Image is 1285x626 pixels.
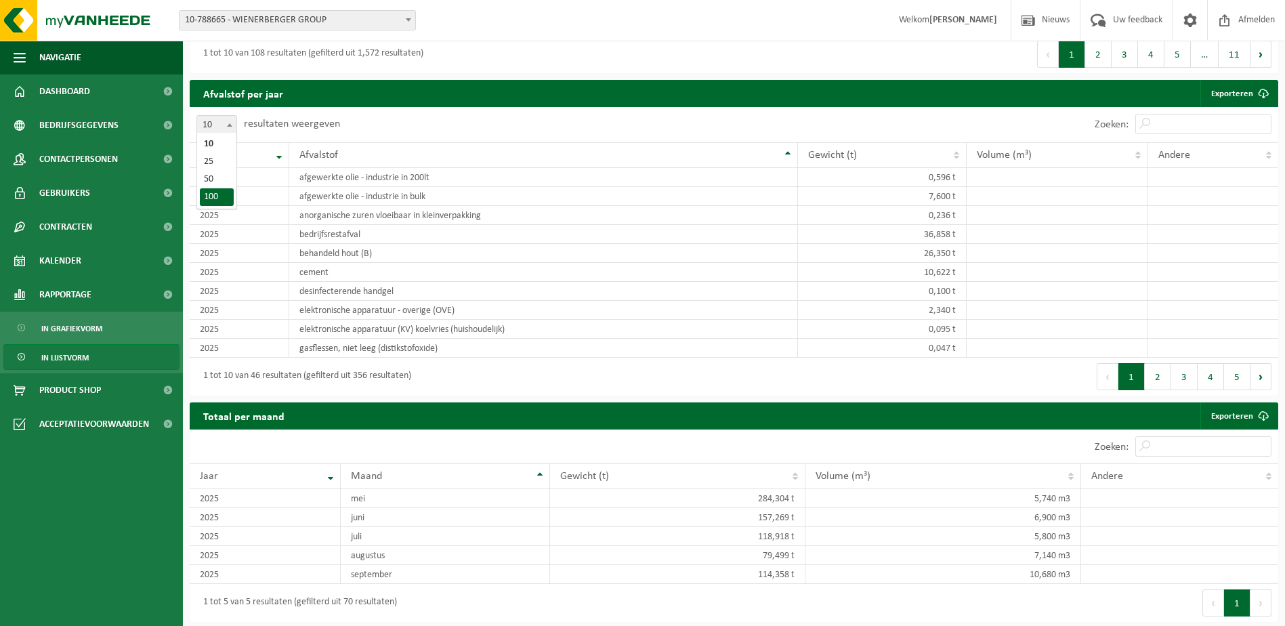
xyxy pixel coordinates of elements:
span: Contactpersonen [39,142,118,176]
td: 2,340 t [798,301,966,320]
td: 2025 [190,206,289,225]
td: 2025 [190,320,289,339]
td: desinfecterende handgel [289,282,798,301]
li: 100 [200,188,234,206]
span: 10-788665 - WIENERBERGER GROUP [179,10,416,30]
td: 36,858 t [798,225,966,244]
td: 10,680 m3 [805,565,1081,584]
li: 10 [200,135,234,153]
td: 2025 [190,187,289,206]
td: afgewerkte olie - industrie in bulk [289,187,798,206]
td: 2025 [190,244,289,263]
span: Gewicht (t) [560,471,609,482]
td: juli [341,527,550,546]
button: 2 [1085,41,1112,68]
strong: [PERSON_NAME] [929,15,997,25]
td: afgewerkte olie - industrie in 200lt [289,168,798,187]
td: 2025 [190,527,341,546]
div: 1 tot 10 van 46 resultaten (gefilterd uit 356 resultaten) [196,364,411,389]
div: 1 tot 5 van 5 resultaten (gefilterd uit 70 resultaten) [196,591,397,615]
li: 25 [200,153,234,171]
span: … [1191,41,1219,68]
a: In lijstvorm [3,344,180,370]
td: 0,095 t [798,320,966,339]
td: anorganische zuren vloeibaar in kleinverpakking [289,206,798,225]
button: 5 [1224,363,1250,390]
button: 5 [1164,41,1191,68]
span: Dashboard [39,75,90,108]
td: 5,740 m3 [805,489,1081,508]
h2: Totaal per maand [190,402,298,429]
a: Exporteren [1200,80,1277,107]
span: Gebruikers [39,176,90,210]
td: 114,358 t [550,565,805,584]
td: 0,047 t [798,339,966,358]
button: 1 [1224,589,1250,617]
span: 10-788665 - WIENERBERGER GROUP [180,11,415,30]
button: 11 [1219,41,1250,68]
td: 7,600 t [798,187,966,206]
span: Andere [1091,471,1123,482]
button: 1 [1059,41,1085,68]
span: Kalender [39,244,81,278]
td: 0,100 t [798,282,966,301]
button: 1 [1118,363,1145,390]
div: 1 tot 10 van 108 resultaten (gefilterd uit 1,572 resultaten) [196,42,423,66]
td: cement [289,263,798,282]
span: 10 [196,115,237,135]
td: 2025 [190,225,289,244]
span: Gewicht (t) [808,150,857,161]
td: 2025 [190,282,289,301]
td: 2025 [190,508,341,527]
td: juni [341,508,550,527]
a: Exporteren [1200,402,1277,430]
td: bedrijfsrestafval [289,225,798,244]
button: Next [1250,41,1271,68]
td: 2025 [190,339,289,358]
button: 2 [1145,363,1171,390]
td: 79,499 t [550,546,805,565]
span: Volume (m³) [977,150,1032,161]
label: Zoeken: [1095,119,1129,130]
td: 2025 [190,301,289,320]
span: Volume (m³) [816,471,870,482]
h2: Afvalstof per jaar [190,80,297,106]
td: 0,596 t [798,168,966,187]
a: In grafiekvorm [3,315,180,341]
td: 0,236 t [798,206,966,225]
td: mei [341,489,550,508]
td: september [341,565,550,584]
td: 7,140 m3 [805,546,1081,565]
button: 3 [1112,41,1138,68]
td: 2025 [190,546,341,565]
li: 50 [200,171,234,188]
label: Zoeken: [1095,442,1129,453]
span: Afvalstof [299,150,338,161]
span: In lijstvorm [41,345,89,371]
span: 10 [197,116,236,135]
td: 2025 [190,168,289,187]
button: Next [1250,363,1271,390]
span: Contracten [39,210,92,244]
td: augustus [341,546,550,565]
label: resultaten weergeven [244,119,340,129]
span: Navigatie [39,41,81,75]
span: In grafiekvorm [41,316,102,341]
span: Bedrijfsgegevens [39,108,119,142]
td: 2025 [190,489,341,508]
span: Rapportage [39,278,91,312]
span: Andere [1158,150,1190,161]
td: 5,800 m3 [805,527,1081,546]
td: 2025 [190,565,341,584]
span: Jaar [200,471,218,482]
button: Next [1250,589,1271,617]
button: Previous [1202,589,1224,617]
td: elektronische apparatuur (KV) koelvries (huishoudelijk) [289,320,798,339]
td: 118,918 t [550,527,805,546]
td: 157,269 t [550,508,805,527]
button: 4 [1138,41,1164,68]
span: Product Shop [39,373,101,407]
button: 3 [1171,363,1198,390]
td: 284,304 t [550,489,805,508]
td: 10,622 t [798,263,966,282]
